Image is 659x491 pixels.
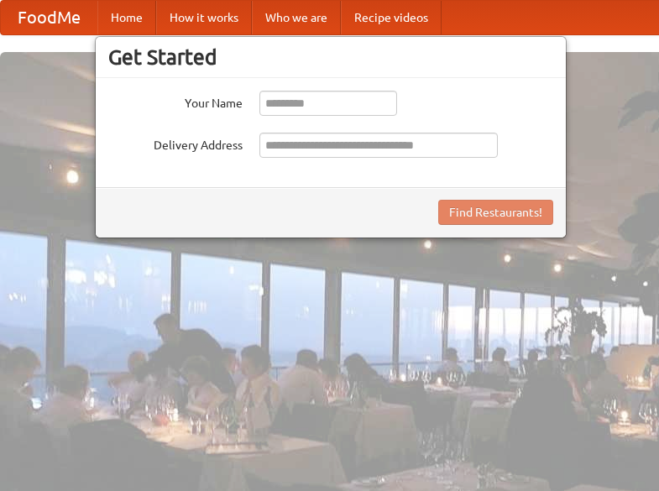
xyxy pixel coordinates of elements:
[108,44,553,70] h3: Get Started
[97,1,156,34] a: Home
[108,133,243,154] label: Delivery Address
[108,91,243,112] label: Your Name
[341,1,442,34] a: Recipe videos
[156,1,252,34] a: How it works
[438,200,553,225] button: Find Restaurants!
[1,1,97,34] a: FoodMe
[252,1,341,34] a: Who we are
